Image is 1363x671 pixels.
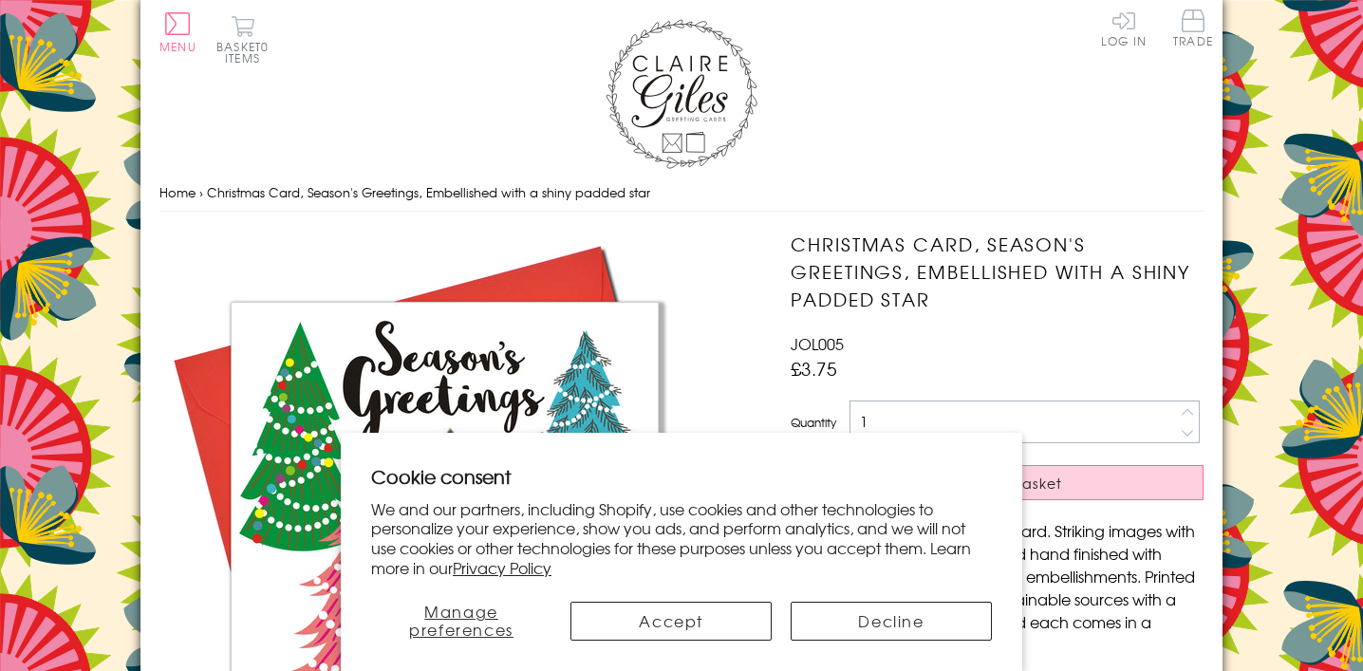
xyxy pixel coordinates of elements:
p: We and our partners, including Shopify, use cookies and other technologies to personalize your ex... [371,499,992,578]
button: Menu [159,12,196,52]
button: Decline [791,602,992,641]
h1: Christmas Card, Season's Greetings, Embellished with a shiny padded star [791,231,1204,312]
button: Basket0 items [216,15,269,64]
span: Christmas Card, Season's Greetings, Embellished with a shiny padded star [207,183,650,201]
a: Privacy Policy [453,556,551,579]
span: JOL005 [791,332,844,355]
span: › [199,183,203,201]
h2: Cookie consent [371,463,992,490]
nav: breadcrumbs [159,174,1204,213]
button: Manage preferences [371,602,551,641]
span: Trade [1173,9,1213,47]
span: 0 items [225,38,269,66]
span: Menu [159,38,196,55]
a: Home [159,183,196,201]
button: Accept [570,602,772,641]
a: Trade [1173,9,1213,50]
a: Log In [1101,9,1147,47]
span: Manage preferences [409,600,513,641]
span: £3.75 [791,355,837,382]
img: Claire Giles Greetings Cards [606,19,757,169]
label: Quantity [791,414,836,431]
